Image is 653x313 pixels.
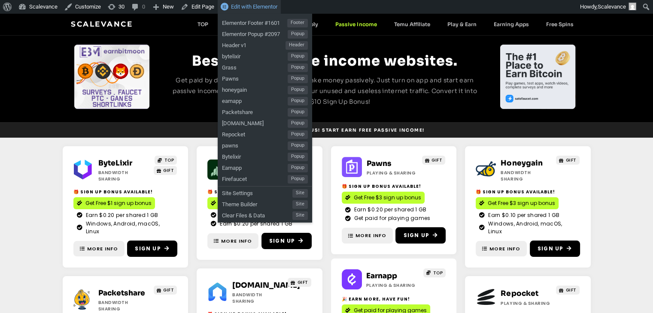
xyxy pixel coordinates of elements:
span: Windows, Android, macOS, Linux [486,220,576,235]
span: Scalevance [598,3,626,10]
a: Get Free 5000 Grass Points [207,197,292,209]
span: Elementor Popup #2097 [222,27,288,39]
span: Popup [288,86,308,94]
h2: 🎁 Sign Up Bonus Available! [207,189,312,195]
a: GIFT [288,278,311,287]
a: Get Free $3 sign up bonus [476,197,559,209]
span: Popup [288,164,308,172]
span: Popup [288,52,308,61]
a: GIFT [422,156,446,165]
span: 🎁 Get Free $1 sign up bonus! Start earn free passive income! [229,127,425,133]
span: Popup [288,153,308,161]
a: Sign Up [530,241,580,257]
h2: Playing & Sharing [501,300,553,307]
span: Popup [288,97,308,105]
a: GIFT [154,166,177,175]
a: GIFT [154,286,177,295]
a: Repocket [501,289,538,298]
a: GrassPopup [218,61,312,72]
h2: Bandwidth Sharing [232,292,284,304]
span: Sign Up [135,245,161,253]
span: earnapp [222,94,288,105]
span: Earn $0.20 per shared 1 GB [218,220,292,228]
span: More Info [87,245,118,253]
span: Earnapp [222,161,288,172]
a: Passive Income [327,21,385,27]
a: 🎁 Get Free $1 sign up bonus! Start earn free passive income! [225,125,428,135]
a: Packetshare [98,289,145,298]
span: More Info [489,245,520,253]
span: Popup [288,130,308,139]
span: Popup [288,141,308,150]
a: BytelixirPopup [218,150,312,161]
span: Bytelixir [222,150,288,161]
h2: Playing & Sharing [367,170,419,176]
a: TOP [155,156,177,165]
span: More Info [221,238,252,245]
h2: 🎁 Sign Up Bonus Available! [73,189,178,195]
span: honeygain [222,83,288,94]
h2: Playing & Sharing [366,282,419,289]
span: Packetshare [222,105,288,117]
span: TOP [433,270,443,276]
a: Play & Earn [438,21,485,27]
a: [DOMAIN_NAME]Popup [218,117,312,128]
a: Get Free $3 sign up bonus [342,192,425,204]
a: FirefaucetPopup [218,172,312,184]
a: PacketsharePopup [218,105,312,117]
span: Firefaucet [222,172,288,184]
span: Footer [287,19,308,27]
a: EarnappPopup [218,161,312,172]
span: Header v1 [222,39,285,50]
a: Free Spins [537,21,582,27]
a: PawnsPopup [218,72,312,83]
span: Sign Up [269,237,295,245]
a: pawnsPopup [218,139,312,150]
a: Pawns [367,159,392,168]
a: Sign Up [261,233,312,249]
a: More Info [476,241,527,257]
span: [DOMAIN_NAME] [222,117,288,128]
span: Pawns [222,72,288,83]
a: More Info [73,241,125,257]
span: Get Free $1 sign up bonus [85,199,152,207]
span: Popup [288,108,308,117]
span: Site Settings [222,187,292,198]
a: bytelixirPopup [218,50,312,61]
a: Sign Up [395,227,446,244]
a: GIFT [556,156,580,165]
div: Slides [500,45,575,109]
a: Get Free $1 sign up bonus [73,197,155,209]
span: Popup [288,175,308,184]
h2: Bandwidth Sharing [98,169,150,182]
span: TOP [164,157,174,163]
a: earnappPopup [218,94,312,105]
span: More Info [355,232,386,239]
div: Slides [74,45,149,109]
span: Repocket [222,128,288,139]
a: Earning Apps [485,21,537,27]
span: Sign Up [403,232,429,239]
a: Earn Crypto [217,21,265,27]
a: More Info [342,228,393,244]
span: Earn $0.20 per shared 1 GB [352,206,427,214]
span: Popup [288,63,308,72]
a: Theme BuilderSite [218,198,312,209]
a: [DOMAIN_NAME] [232,281,300,290]
span: Elementor Footer #1601 [222,16,287,27]
span: Earn $0.10 per shared 1 GB [486,211,559,219]
a: Elementor Footer #1601Footer [218,16,312,27]
span: Grass [222,61,288,72]
a: Honeygain [501,159,542,168]
a: Sign Up [127,241,177,257]
a: TOP [423,268,446,277]
span: bytelixir [222,50,288,61]
span: Theme Builder [222,198,292,209]
a: GIFT [556,286,580,295]
span: Site [292,200,308,209]
span: Get paid for playing games [352,214,431,222]
span: GIFT [298,279,308,286]
span: GIFT [566,157,577,163]
span: Popup [288,119,308,128]
span: GIFT [163,167,174,174]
